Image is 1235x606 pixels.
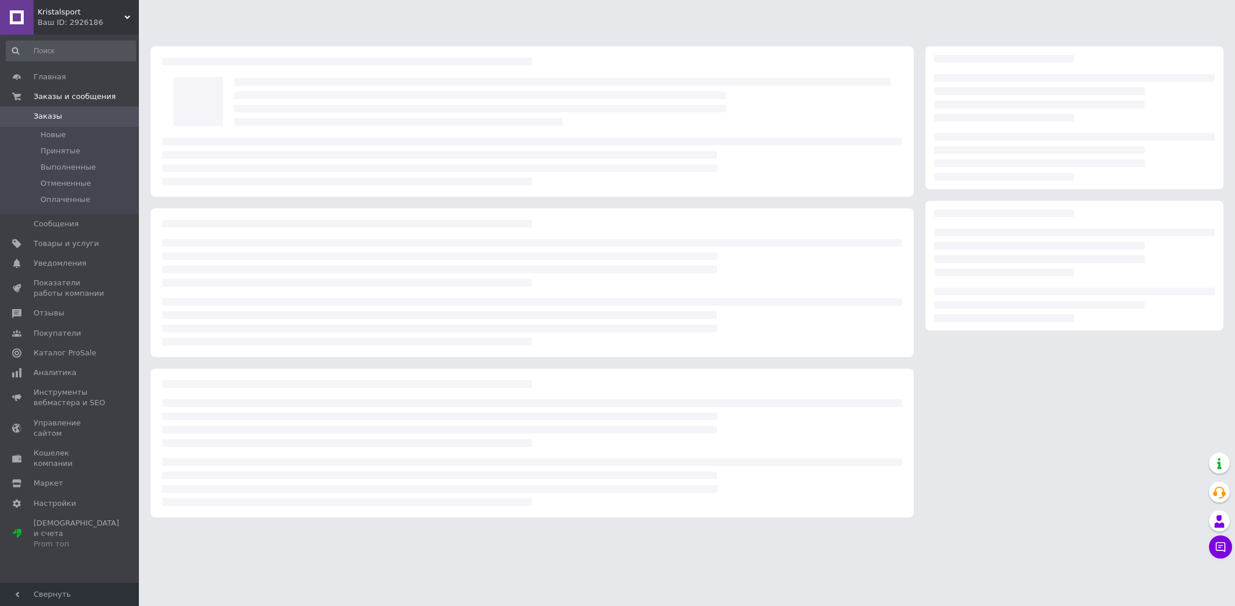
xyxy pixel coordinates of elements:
span: Выполненные [41,162,96,172]
span: Каталог ProSale [34,348,96,358]
span: Маркет [34,478,63,489]
span: Заказы и сообщения [34,91,116,102]
span: Отзывы [34,308,64,318]
span: Оплаченные [41,194,90,205]
span: Инструменты вебмастера и SEO [34,387,107,408]
span: Принятые [41,146,80,156]
span: Новые [41,130,66,140]
span: Отмененные [41,178,91,189]
span: Показатели работы компании [34,278,107,299]
span: Уведомления [34,258,86,269]
div: Prom топ [34,539,119,549]
span: Кошелек компании [34,448,107,469]
span: Сообщения [34,219,79,229]
span: Заказы [34,111,62,122]
span: Товары и услуги [34,238,99,249]
button: Чат с покупателем [1209,535,1232,559]
span: Kristalsport [38,7,124,17]
input: Поиск [6,41,136,61]
span: Настройки [34,498,76,509]
span: [DEMOGRAPHIC_DATA] и счета [34,518,119,550]
span: Главная [34,72,66,82]
span: Аналитика [34,368,76,378]
span: Управление сайтом [34,418,107,439]
span: Покупатели [34,328,81,339]
div: Ваш ID: 2926186 [38,17,139,28]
